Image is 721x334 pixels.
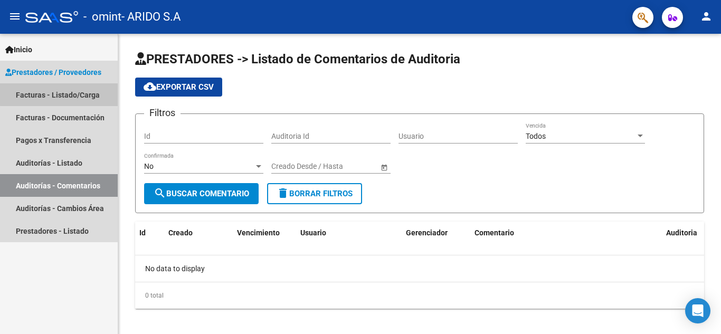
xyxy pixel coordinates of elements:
button: Borrar Filtros [267,183,362,204]
span: Auditoria [666,228,697,237]
datatable-header-cell: Usuario [296,222,402,244]
span: No [144,162,154,170]
span: Exportar CSV [144,82,214,92]
div: No data to display [135,255,704,282]
mat-icon: cloud_download [144,80,156,93]
datatable-header-cell: Comentario [470,222,662,244]
mat-icon: delete [277,187,289,199]
span: Id [139,228,146,237]
button: Exportar CSV [135,78,222,97]
span: - ARIDO S.A [121,5,181,28]
span: Vencimiento [237,228,280,237]
datatable-header-cell: Creado [164,222,233,244]
span: Usuario [300,228,326,237]
div: 0 total [135,282,704,309]
span: - omint [83,5,121,28]
mat-icon: menu [8,10,21,23]
span: Creado [168,228,193,237]
span: Prestadores / Proveedores [5,66,101,78]
span: Inicio [5,44,32,55]
span: Todos [526,132,546,140]
span: Comentario [475,228,514,237]
input: Fecha inicio [271,162,310,171]
span: Borrar Filtros [277,189,353,198]
span: PRESTADORES -> Listado de Comentarios de Auditoria [135,52,460,66]
datatable-header-cell: Id [135,222,164,244]
span: Gerenciador [406,228,448,237]
div: Open Intercom Messenger [685,298,710,323]
mat-icon: search [154,187,166,199]
button: Buscar Comentario [144,183,259,204]
datatable-header-cell: Gerenciador [402,222,470,244]
datatable-header-cell: Vencimiento [233,222,296,244]
mat-icon: person [700,10,713,23]
button: Open calendar [378,161,390,173]
datatable-header-cell: Auditoria [662,222,704,244]
input: Fecha fin [319,162,371,171]
span: Buscar Comentario [154,189,249,198]
h3: Filtros [144,106,181,120]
